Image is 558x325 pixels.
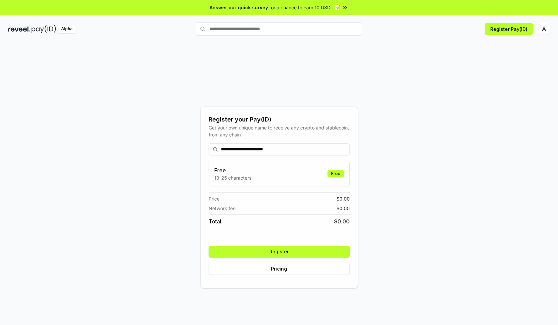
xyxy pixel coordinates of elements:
div: Get your own unique name to receive any crypto and stablecoin, from any chain [209,124,350,138]
p: 13-25 characters [214,174,251,181]
span: Network fee [209,205,235,212]
img: pay_id [32,25,56,33]
img: reveel_dark [8,25,30,33]
span: $ 0.00 [334,217,350,225]
div: Alpha [57,25,76,33]
button: Pricing [209,263,350,275]
span: Price [209,195,220,202]
span: $ 0.00 [336,195,350,202]
span: $ 0.00 [336,205,350,212]
span: for a chance to earn 10 USDT 📝 [269,4,340,11]
button: Register [209,246,350,258]
span: Total [209,217,221,225]
h3: Free [214,166,251,174]
button: Register Pay(ID) [485,23,533,35]
div: Free [327,170,344,177]
span: Answer our quick survey [210,4,268,11]
div: Register your Pay(ID) [209,115,350,124]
